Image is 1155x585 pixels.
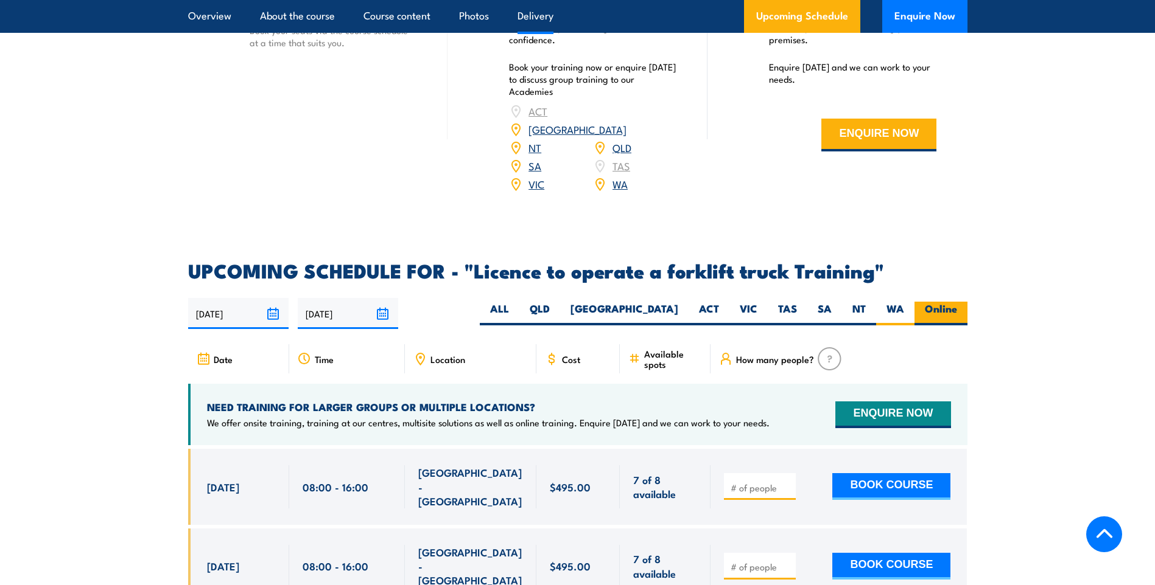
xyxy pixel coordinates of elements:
label: ALL [480,302,519,325]
span: Cost [562,354,580,364]
label: NT [842,302,876,325]
label: TAS [768,302,807,325]
label: [GEOGRAPHIC_DATA] [560,302,689,325]
input: To date [298,298,398,329]
a: WA [613,176,628,191]
h2: UPCOMING SCHEDULE FOR - "Licence to operate a forklift truck Training" [188,261,967,279]
a: QLD [613,140,631,154]
button: BOOK COURSE [832,553,950,580]
span: $495.00 [550,559,591,573]
a: [GEOGRAPHIC_DATA] [528,122,627,136]
span: 08:00 - 16:00 [303,559,368,573]
p: We offer onsite training, training at our centres, multisite solutions as well as online training... [207,417,770,429]
button: BOOK COURSE [832,473,950,500]
p: Enquire [DATE] and we can work to your needs. [769,61,937,85]
span: $495.00 [550,480,591,494]
span: 7 of 8 available [633,472,697,501]
span: Location [430,354,465,364]
label: VIC [729,302,768,325]
span: How many people? [736,354,814,364]
span: 7 of 8 available [633,552,697,580]
a: VIC [528,176,544,191]
label: Online [915,302,967,325]
label: WA [876,302,915,325]
button: ENQUIRE NOW [821,119,936,151]
a: SA [528,158,541,173]
p: Book your seats via the course schedule at a time that suits you. [250,24,418,49]
span: [GEOGRAPHIC_DATA] - [GEOGRAPHIC_DATA] [418,465,523,508]
span: [DATE] [207,480,239,494]
label: SA [807,302,842,325]
p: Book your training now or enquire [DATE] to discuss group training to our Academies [509,61,677,97]
input: # of people [731,482,792,494]
span: Available spots [644,348,702,369]
label: ACT [689,302,729,325]
input: From date [188,298,289,329]
h4: NEED TRAINING FOR LARGER GROUPS OR MULTIPLE LOCATIONS? [207,400,770,414]
button: ENQUIRE NOW [835,401,950,428]
span: Date [214,354,233,364]
span: 08:00 - 16:00 [303,480,368,494]
span: [DATE] [207,559,239,573]
a: NT [528,140,541,154]
input: # of people [731,561,792,573]
span: Time [315,354,334,364]
label: QLD [519,302,560,325]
